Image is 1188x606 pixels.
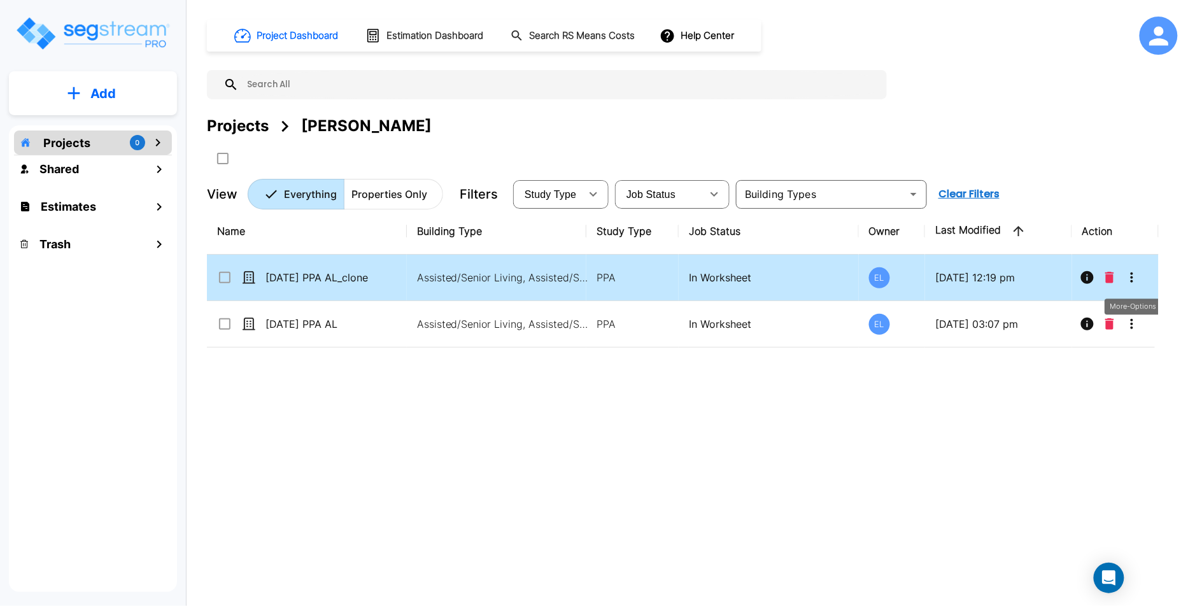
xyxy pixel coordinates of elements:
p: PPA [597,316,668,332]
button: Estimation Dashboard [360,22,490,49]
button: Delete [1100,311,1119,337]
button: Help Center [657,24,739,48]
button: Info [1075,311,1100,337]
div: EL [869,314,890,335]
button: Clear Filters [933,181,1005,207]
th: Building Type [407,208,586,255]
p: Assisted/Senior Living, Assisted/Senior Living Site [417,270,589,285]
input: Building Types [740,185,902,203]
p: [DATE] 12:19 pm [935,270,1061,285]
p: [DATE] PPA AL_clone [265,270,393,285]
p: Everything [284,187,337,202]
th: Owner [859,208,926,255]
th: Job Status [679,208,858,255]
div: Select [516,176,581,212]
div: Platform [248,179,443,209]
th: Study Type [586,208,679,255]
p: View [207,185,237,204]
p: 0 [136,137,140,148]
div: Projects [207,115,269,137]
p: In Worksheet [689,270,848,285]
button: Delete [1100,265,1119,290]
button: More-Options [1119,311,1145,337]
h1: Search RS Means Costs [529,29,635,43]
h1: Trash [39,236,71,253]
span: Job Status [626,189,675,200]
p: Add [90,84,116,103]
span: Study Type [525,189,576,200]
input: Search All [239,70,880,99]
div: Open Intercom Messenger [1094,563,1124,593]
div: EL [869,267,890,288]
h1: Estimation Dashboard [386,29,483,43]
button: Everything [248,179,344,209]
th: Last Modified [925,208,1071,255]
button: More-Options [1119,265,1145,290]
p: Properties Only [351,187,427,202]
th: Action [1072,208,1159,255]
p: [DATE] PPA AL [265,316,393,332]
h1: Estimates [41,198,96,215]
img: Logo [15,15,171,52]
p: [DATE] 03:07 pm [935,316,1061,332]
div: Select [618,176,702,212]
button: Info [1075,265,1100,290]
button: Search RS Means Costs [506,24,642,48]
button: Open [905,185,923,203]
p: PPA [597,270,668,285]
p: Filters [460,185,498,204]
p: In Worksheet [689,316,848,332]
button: Properties Only [344,179,443,209]
div: More-Options [1105,299,1161,314]
p: Assisted/Senior Living, Assisted/Senior Living Site [417,316,589,332]
button: SelectAll [210,146,236,171]
button: Add [9,75,177,112]
th: Name [207,208,407,255]
p: Projects [43,134,90,151]
h1: Project Dashboard [257,29,338,43]
h1: Shared [39,160,79,178]
button: Project Dashboard [229,22,345,50]
div: [PERSON_NAME] [301,115,432,137]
